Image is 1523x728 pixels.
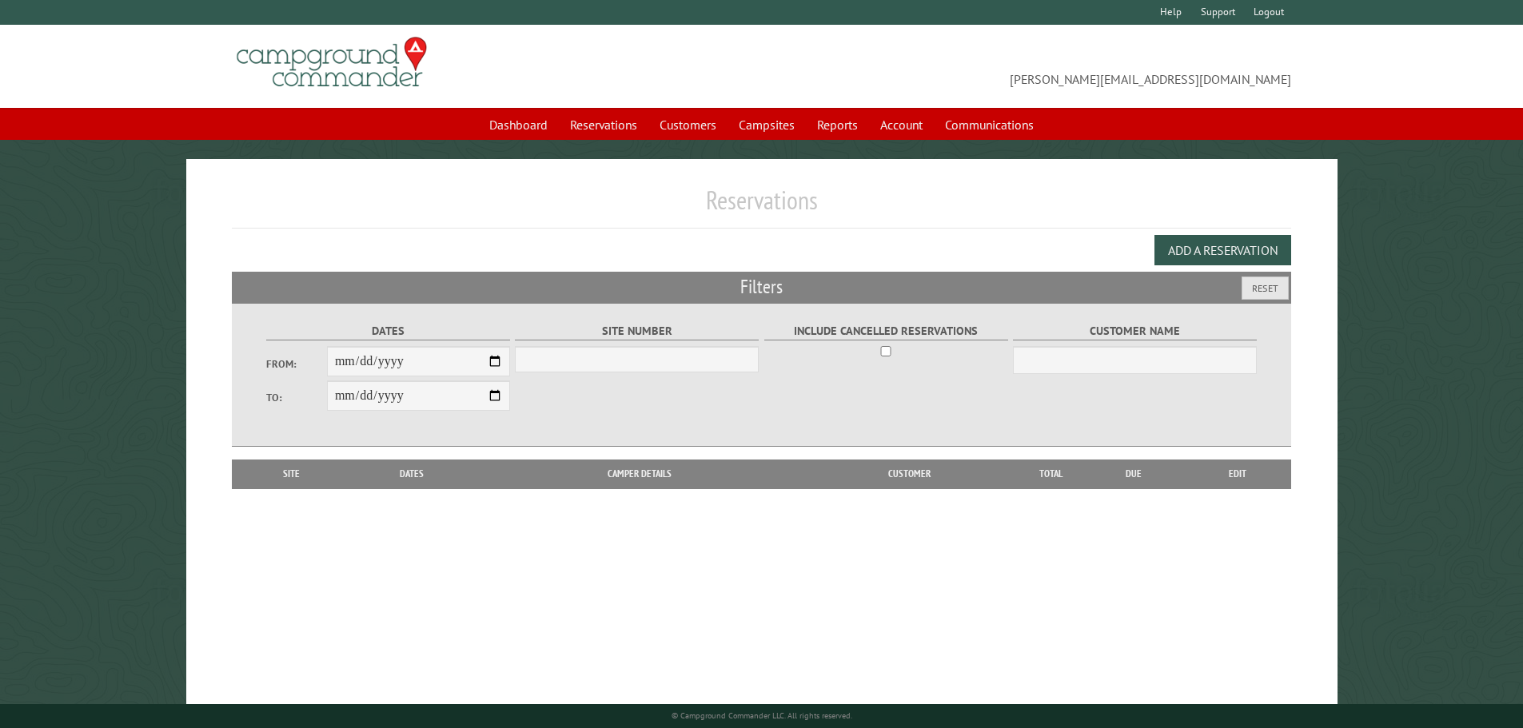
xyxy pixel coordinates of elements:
[762,44,1292,89] span: [PERSON_NAME][EMAIL_ADDRESS][DOMAIN_NAME]
[344,459,480,488] th: Dates
[1019,459,1083,488] th: Total
[935,109,1043,140] a: Communications
[1083,459,1184,488] th: Due
[232,31,432,93] img: Campground Commander
[266,356,327,372] label: From:
[1013,322,1257,340] label: Customer Name
[764,322,1008,340] label: Include Cancelled Reservations
[871,109,932,140] a: Account
[515,322,759,340] label: Site Number
[232,272,1292,302] h2: Filters
[232,185,1292,229] h1: Reservations
[480,459,799,488] th: Camper Details
[560,109,647,140] a: Reservations
[1154,235,1291,265] button: Add a Reservation
[480,109,557,140] a: Dashboard
[240,459,344,488] th: Site
[1184,459,1292,488] th: Edit
[1242,276,1289,300] button: Reset
[650,109,726,140] a: Customers
[672,710,852,721] small: © Campground Commander LLC. All rights reserved.
[807,109,867,140] a: Reports
[266,322,510,340] label: Dates
[266,390,327,405] label: To:
[729,109,804,140] a: Campsites
[799,459,1019,488] th: Customer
